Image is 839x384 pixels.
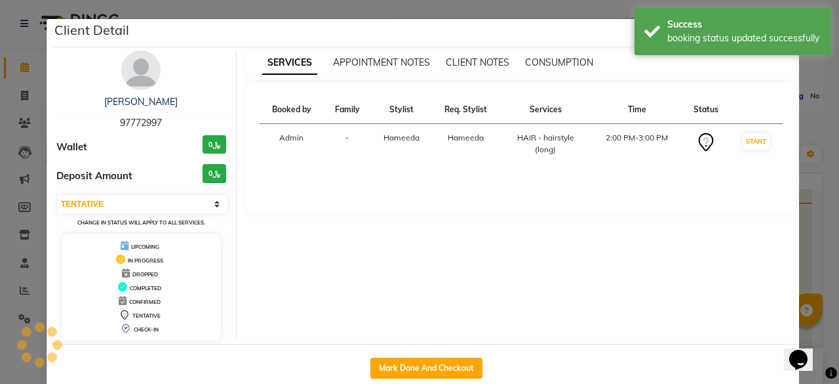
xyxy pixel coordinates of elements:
div: booking status updated successfully [667,32,821,45]
span: IN PROGRESS [128,257,163,264]
h5: Client Detail [54,20,129,40]
td: - [324,124,371,164]
span: DROPPED [132,271,158,278]
th: Stylist [371,96,431,124]
span: Hameeda [383,133,419,142]
h3: ﷼0 [203,164,226,183]
th: Time [591,96,682,124]
th: Booked by [260,96,324,124]
span: 97772997 [120,117,162,129]
span: Wallet [56,140,87,155]
button: Mark Done And Checkout [370,358,482,379]
iframe: chat widget [784,331,826,371]
span: Hameeda [448,133,484,142]
button: START [743,133,770,150]
small: Change in status will apply to all services. [77,219,205,226]
th: Req. Stylist [431,96,499,124]
th: Services [499,96,591,124]
span: APPOINTMENT NOTES [333,56,430,68]
td: Admin [260,124,324,164]
img: avatar [121,51,161,90]
div: Success [667,18,821,32]
h3: ﷼0 [203,135,226,154]
span: SERVICES [262,51,317,75]
td: 2:00 PM-3:00 PM [591,124,682,164]
th: Family [324,96,371,124]
span: CONSUMPTION [525,56,593,68]
span: TENTATIVE [132,312,161,319]
span: CHECK-IN [134,326,159,333]
span: COMPLETED [130,285,161,291]
span: Deposit Amount [56,169,132,184]
span: CONFIRMED [129,299,161,305]
a: [PERSON_NAME] [104,96,178,108]
div: HAIR - hairstyle (long) [507,132,583,156]
span: CLIENT NOTES [446,56,509,68]
th: Status [682,96,730,124]
span: UPCOMING [131,244,159,250]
